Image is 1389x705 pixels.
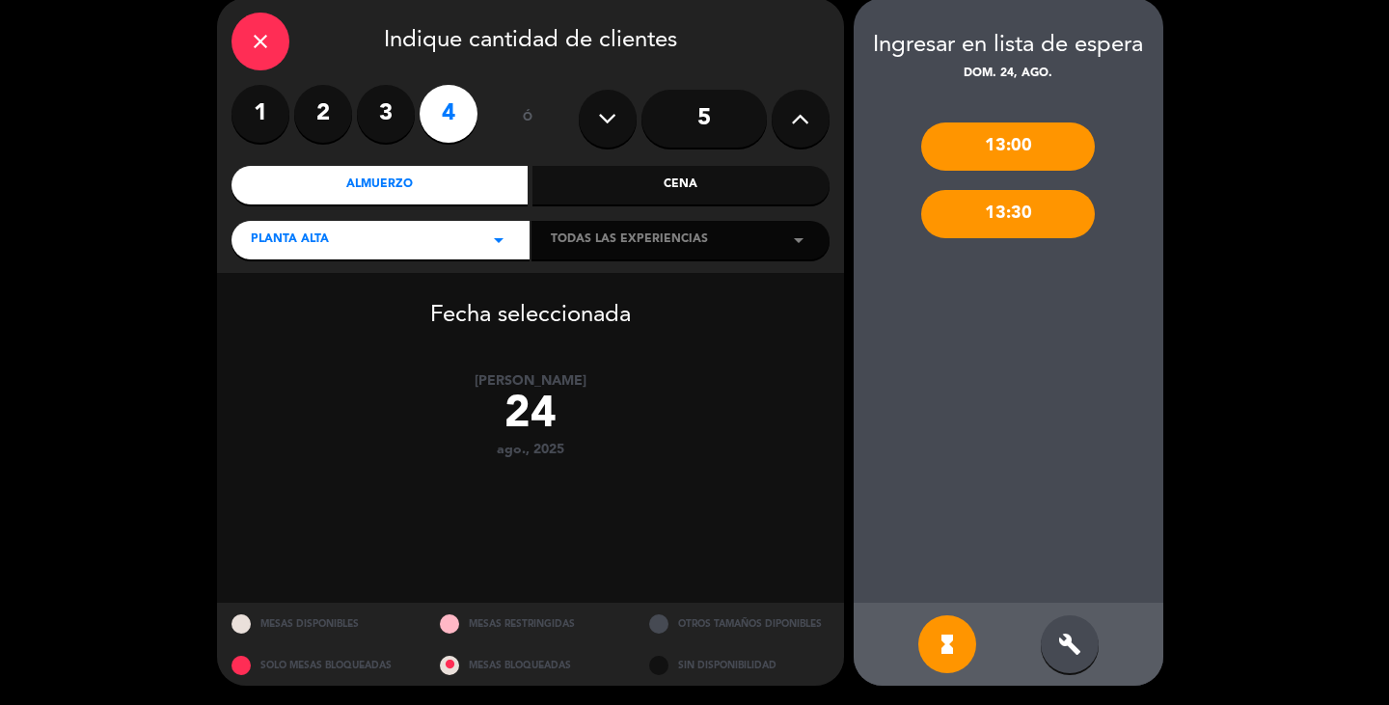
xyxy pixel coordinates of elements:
[420,85,477,143] label: 4
[1058,633,1081,656] i: build
[921,190,1095,238] div: 13:30
[217,603,426,644] div: MESAS DISPONIBLES
[231,13,830,70] div: Indique cantidad de clientes
[217,442,844,458] div: ago., 2025
[936,633,959,656] i: hourglass_full
[217,390,844,442] div: 24
[635,644,844,686] div: SIN DISPONIBILIDAD
[854,65,1163,84] div: dom. 24, ago.
[921,122,1095,171] div: 13:00
[425,644,635,686] div: MESAS BLOQUEADAS
[635,603,844,644] div: OTROS TAMAÑOS DIPONIBLES
[217,373,844,390] div: [PERSON_NAME]
[231,85,289,143] label: 1
[787,229,810,252] i: arrow_drop_down
[487,229,510,252] i: arrow_drop_down
[497,85,559,152] div: ó
[532,166,830,204] div: Cena
[217,644,426,686] div: SOLO MESAS BLOQUEADAS
[249,30,272,53] i: close
[551,230,708,250] span: Todas las experiencias
[251,230,329,250] span: Planta Alta
[217,273,844,335] div: Fecha seleccionada
[294,85,352,143] label: 2
[425,603,635,644] div: MESAS RESTRINGIDAS
[357,85,415,143] label: 3
[231,166,529,204] div: Almuerzo
[854,27,1163,65] div: Ingresar en lista de espera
